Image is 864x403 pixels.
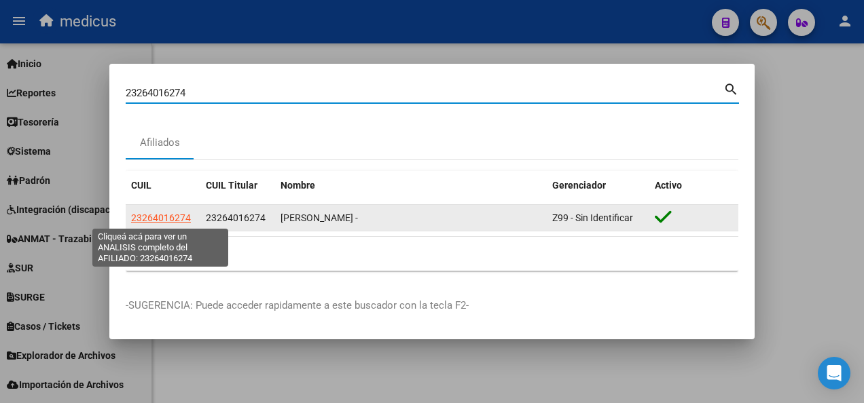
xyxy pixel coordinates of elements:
[200,171,275,200] datatable-header-cell: CUIL Titular
[140,135,180,151] div: Afiliados
[818,357,850,389] div: Open Intercom Messenger
[655,180,682,191] span: Activo
[552,180,606,191] span: Gerenciador
[206,180,257,191] span: CUIL Titular
[131,212,191,223] span: 23264016274
[281,210,541,226] div: [PERSON_NAME] -
[552,212,633,223] span: Z99 - Sin Identificar
[126,171,200,200] datatable-header-cell: CUIL
[126,298,738,313] p: -SUGERENCIA: Puede acceder rapidamente a este buscador con la tecla F2-
[547,171,649,200] datatable-header-cell: Gerenciador
[206,212,266,223] span: 23264016274
[723,80,739,96] mat-icon: search
[649,171,738,200] datatable-header-cell: Activo
[126,237,738,271] div: 1 total
[275,171,547,200] datatable-header-cell: Nombre
[131,180,151,191] span: CUIL
[281,180,315,191] span: Nombre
